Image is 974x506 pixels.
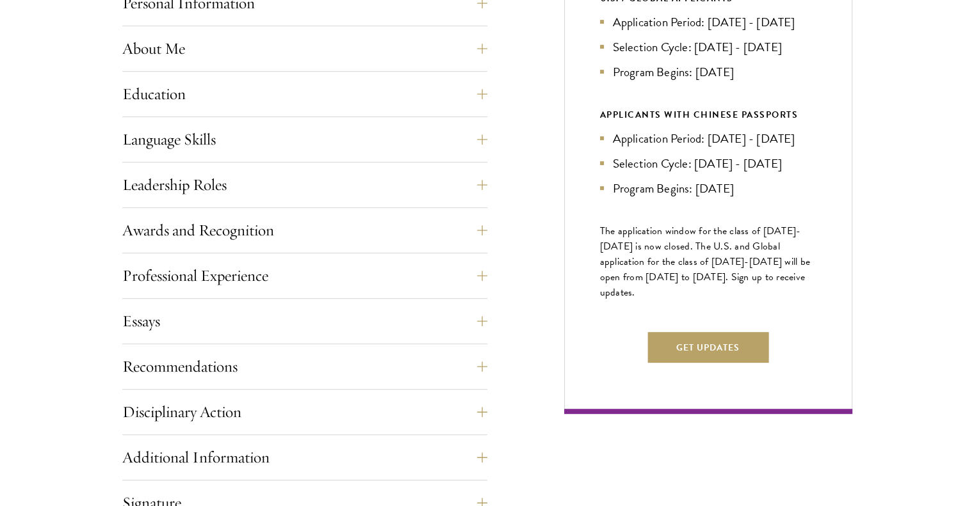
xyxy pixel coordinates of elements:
button: Essays [122,306,487,336]
li: Application Period: [DATE] - [DATE] [600,129,816,148]
li: Program Begins: [DATE] [600,179,816,198]
button: Professional Experience [122,260,487,291]
div: APPLICANTS WITH CHINESE PASSPORTS [600,107,816,123]
button: Education [122,79,487,109]
button: Language Skills [122,124,487,155]
button: Disciplinary Action [122,397,487,427]
li: Selection Cycle: [DATE] - [DATE] [600,154,816,173]
li: Program Begins: [DATE] [600,63,816,81]
button: About Me [122,33,487,64]
li: Selection Cycle: [DATE] - [DATE] [600,38,816,56]
li: Application Period: [DATE] - [DATE] [600,13,816,31]
button: Get Updates [647,332,768,363]
button: Leadership Roles [122,170,487,200]
span: The application window for the class of [DATE]-[DATE] is now closed. The U.S. and Global applicat... [600,223,811,300]
button: Awards and Recognition [122,215,487,246]
button: Additional Information [122,442,487,473]
button: Recommendations [122,351,487,382]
